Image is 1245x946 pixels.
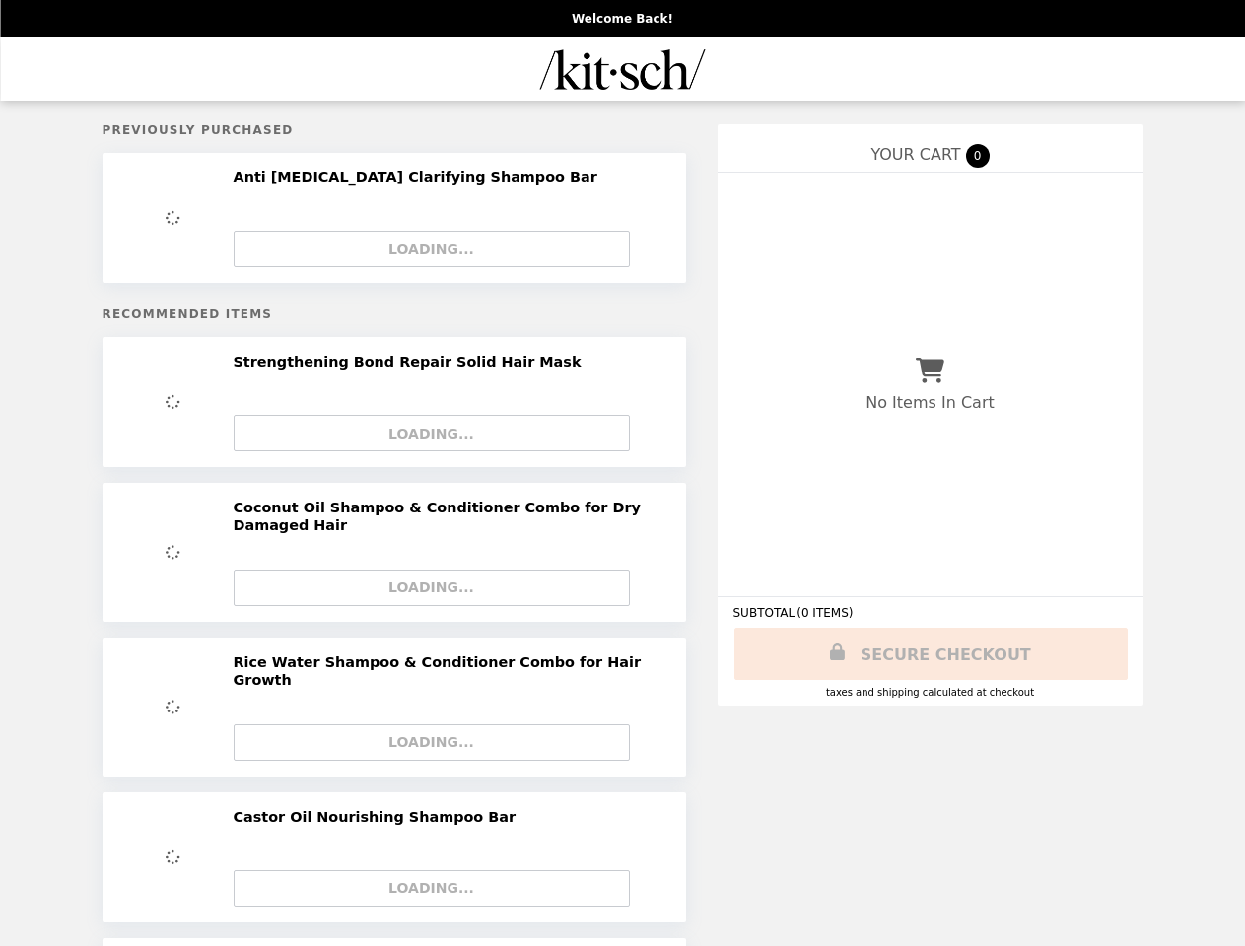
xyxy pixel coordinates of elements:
[234,653,657,690] h2: Rice Water Shampoo & Conditioner Combo for Hair Growth
[234,169,605,186] h2: Anti [MEDICAL_DATA] Clarifying Shampoo Bar
[870,145,960,164] span: YOUR CART
[234,808,524,826] h2: Castor Oil Nourishing Shampoo Bar
[572,12,673,26] p: Welcome Back!
[966,144,990,168] span: 0
[733,606,797,620] span: SUBTOTAL
[540,49,706,90] img: Brand Logo
[865,393,994,412] p: No Items In Cart
[234,499,657,535] h2: Coconut Oil Shampoo & Conditioner Combo for Dry Damaged Hair
[733,687,1128,698] div: Taxes and Shipping calculated at checkout
[103,307,686,321] h5: Recommended Items
[234,353,589,371] h2: Strengthening Bond Repair Solid Hair Mask
[103,123,686,137] h5: Previously Purchased
[796,606,853,620] span: ( 0 ITEMS )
